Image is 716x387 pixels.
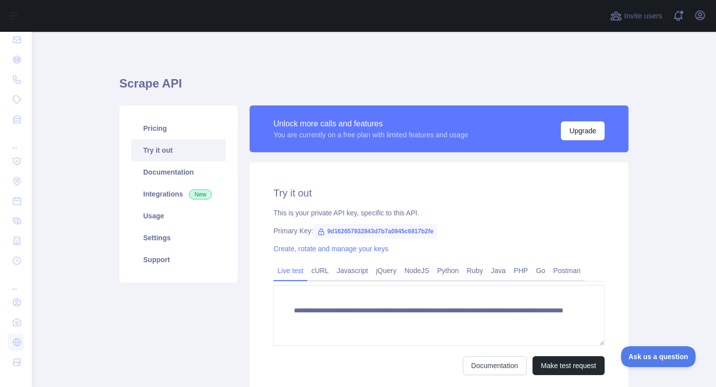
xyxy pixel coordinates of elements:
a: Settings [131,227,226,249]
a: Go [532,263,549,279]
a: Live test [273,263,307,279]
a: PHP [510,263,532,279]
iframe: Toggle Customer Support [621,346,696,367]
button: Upgrade [561,121,605,140]
a: Python [433,263,463,279]
span: Invite users [624,10,662,22]
a: jQuery [372,263,400,279]
div: Unlock more calls and features [273,118,468,130]
a: Postman [549,263,585,279]
div: ... [8,272,24,291]
a: Java [487,263,510,279]
a: Usage [131,205,226,227]
button: Make test request [533,356,605,375]
a: Pricing [131,117,226,139]
a: Support [131,249,226,271]
div: ... [8,130,24,150]
a: Integrations New [131,183,226,205]
div: Primary Key: [273,226,605,236]
h1: Scrape API [119,76,628,99]
a: Create, rotate and manage your keys [273,245,388,253]
a: Documentation [463,356,527,375]
a: Try it out [131,139,226,161]
a: Ruby [463,263,487,279]
a: NodeJS [400,263,433,279]
a: Documentation [131,161,226,183]
div: You are currently on a free plan with limited features and usage [273,130,468,140]
span: 9d162657932843d7b7a0945c6817b2fe [313,224,438,239]
a: cURL [307,263,333,279]
h2: Try it out [273,186,605,200]
span: New [189,190,212,199]
a: Javascript [333,263,372,279]
div: This is your private API key, specific to this API. [273,208,605,218]
button: Invite users [608,8,664,24]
